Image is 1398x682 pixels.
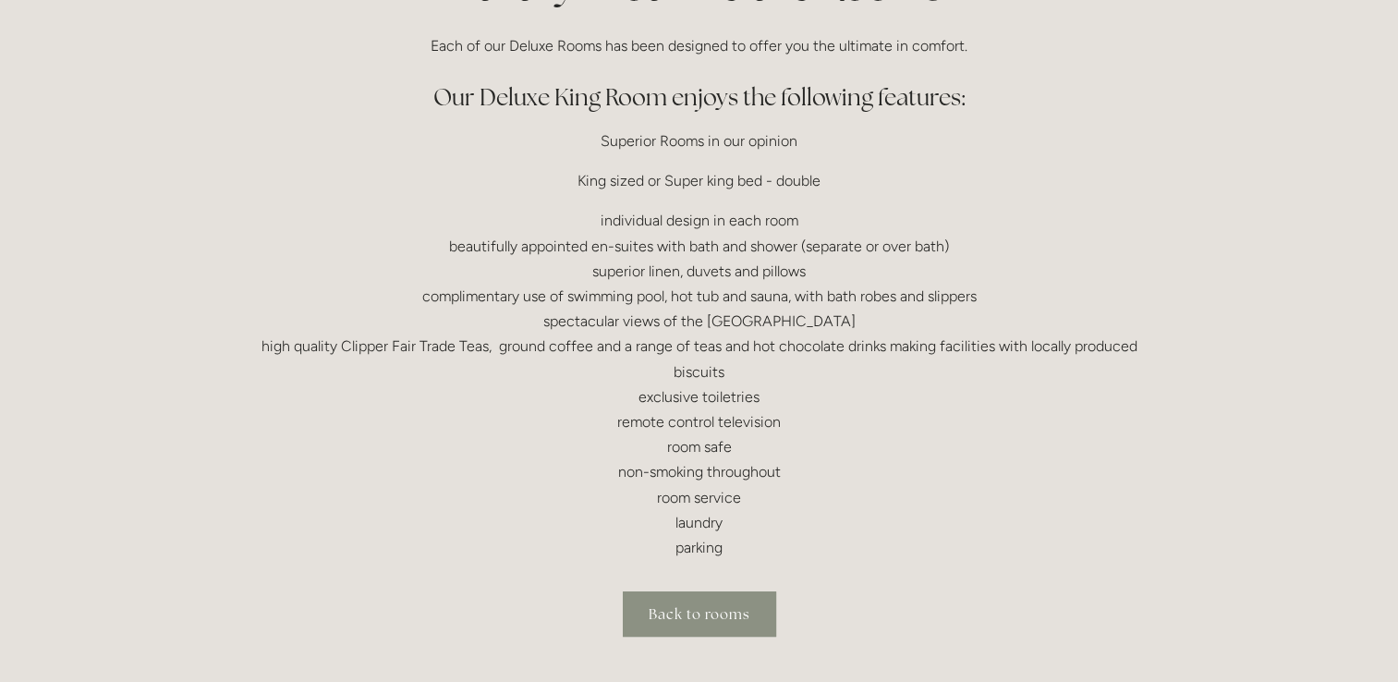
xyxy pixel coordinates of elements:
[623,591,776,637] a: Back to rooms
[258,33,1141,58] p: Each of our Deluxe Rooms has been designed to offer you the ultimate in comfort.
[258,168,1141,193] p: King sized or Super king bed - double
[258,208,1141,560] p: individual design in each room beautifully appointed en-suites with bath and shower (separate or ...
[258,128,1141,153] p: Superior Rooms in our opinion
[258,81,1141,114] h2: Our Deluxe King Room enjoys the following features:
